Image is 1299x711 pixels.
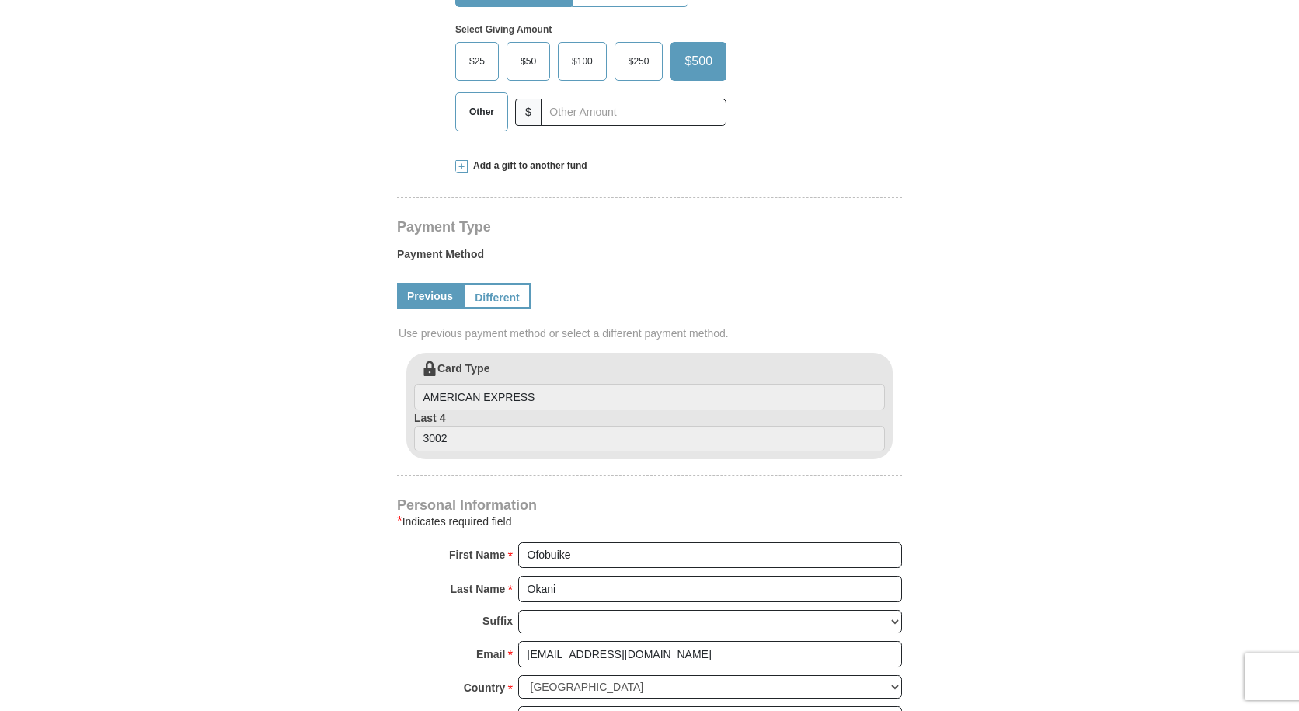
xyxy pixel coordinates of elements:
strong: Last Name [451,578,506,600]
input: Other Amount [541,99,726,126]
label: Card Type [414,361,885,410]
input: Last 4 [414,426,885,452]
span: Use previous payment method or select a different payment method. [399,326,904,341]
div: Indicates required field [397,512,902,531]
label: Payment Method [397,246,902,270]
strong: Select Giving Amount [455,24,552,35]
h4: Personal Information [397,499,902,511]
span: $500 [677,50,720,73]
strong: Email [476,643,505,665]
strong: Country [464,677,506,699]
span: Other [461,100,502,124]
span: $50 [513,50,544,73]
a: Previous [397,283,463,309]
span: $25 [461,50,493,73]
span: $100 [564,50,601,73]
strong: First Name [449,544,505,566]
span: $250 [621,50,657,73]
label: Last 4 [414,410,885,452]
strong: Suffix [482,610,513,632]
h4: Payment Type [397,221,902,233]
a: Different [463,283,531,309]
span: Add a gift to another fund [468,159,587,173]
input: Card Type [414,384,885,410]
span: $ [515,99,542,126]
